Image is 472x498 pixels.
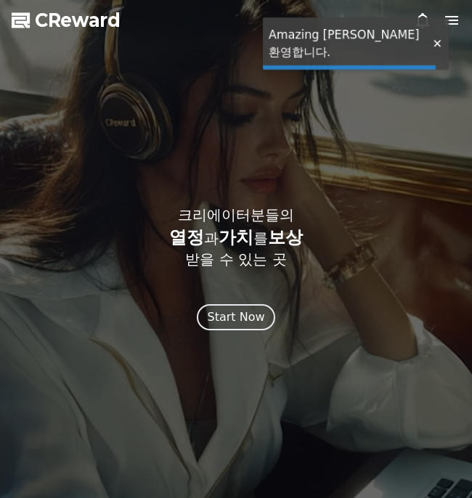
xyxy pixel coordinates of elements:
[12,9,121,32] a: CReward
[268,227,303,248] span: 보상
[169,227,204,248] span: 열정
[197,310,274,324] a: Start Now
[197,304,274,330] button: Start Now
[207,309,264,326] div: Start Now
[35,9,121,32] span: CReward
[219,227,253,248] span: 가치
[158,203,314,269] p: 크리에이터분들의 과 를 받을 수 있는 곳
